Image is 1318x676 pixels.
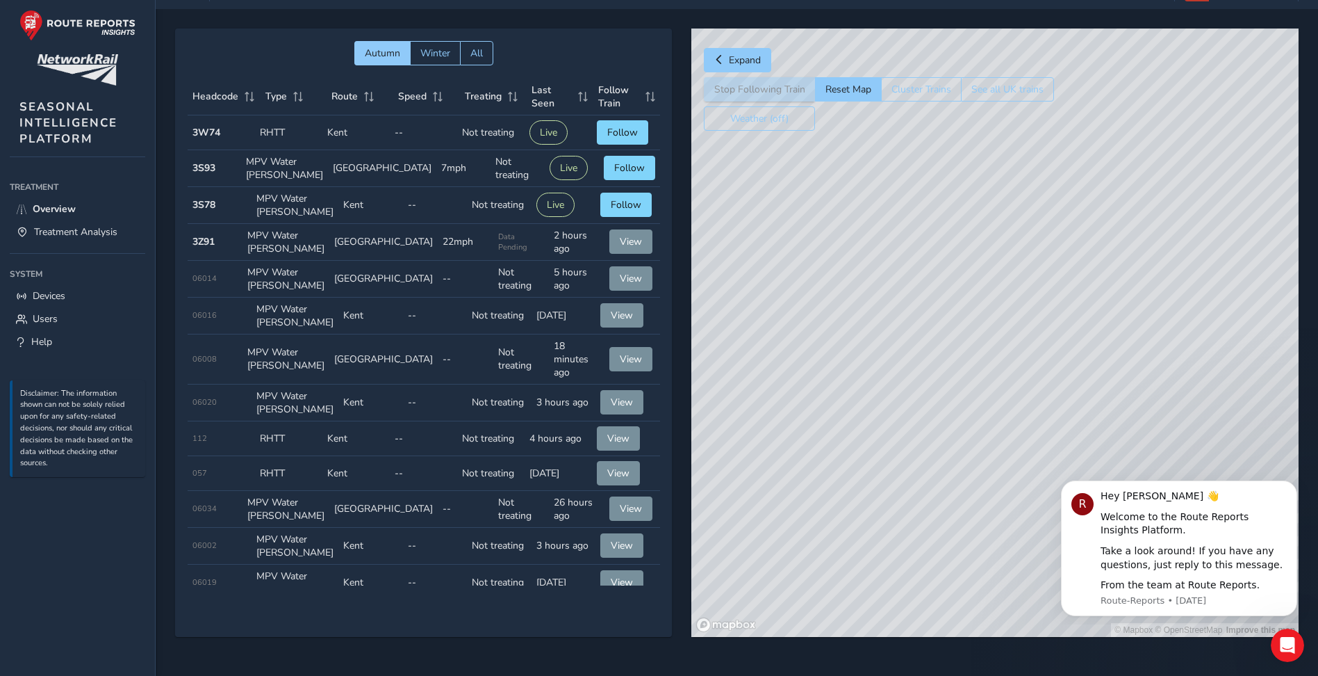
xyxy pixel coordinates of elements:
span: View [611,309,633,322]
strong: 3S93 [192,161,215,175]
a: Treatment Analysis [10,220,145,243]
img: customer logo [37,54,118,86]
span: Speed [398,90,427,103]
button: Live [536,193,575,217]
td: 7mph [436,150,491,187]
td: 5 hours ago [549,261,604,298]
span: Help [31,335,52,348]
td: Not treating [467,298,532,335]
span: Route [331,90,358,103]
td: [GEOGRAPHIC_DATA] [329,224,438,261]
button: Follow [604,156,655,180]
td: -- [403,187,468,224]
span: View [611,576,633,589]
td: Not treating [493,491,549,528]
a: Help [10,330,145,353]
span: All [470,47,483,60]
span: 06019 [192,577,217,588]
button: Weather (off) [704,106,815,131]
button: View [600,303,643,328]
td: Not treating [467,385,532,421]
td: -- [403,565,468,602]
button: View [609,347,652,371]
span: Expand [729,54,761,67]
img: rr logo [19,10,135,41]
td: Kent [322,115,390,150]
td: Not treating [493,261,549,298]
button: View [597,426,640,451]
td: Not treating [457,115,525,150]
td: [GEOGRAPHIC_DATA] [329,261,438,298]
span: 06008 [192,354,217,364]
a: Overview [10,198,145,220]
td: -- [403,385,468,421]
span: Devices [33,289,65,303]
td: Not treating [467,187,532,224]
span: View [607,467,629,480]
td: [DATE] [525,456,592,491]
td: MPV Water [PERSON_NAME] [242,261,329,298]
td: MPV Water [PERSON_NAME] [252,528,338,565]
td: -- [390,456,457,491]
td: [GEOGRAPHIC_DATA] [329,491,438,528]
span: Users [33,312,58,325]
span: Treating [465,90,502,103]
span: Overview [33,202,76,216]
td: -- [390,115,457,150]
td: Kent [338,565,403,602]
div: System [10,264,145,284]
span: 06016 [192,310,217,321]
span: Follow [607,126,638,139]
td: -- [438,491,493,528]
span: 057 [192,468,207,478]
td: -- [390,421,457,456]
button: Follow [600,193,652,217]
td: 26 hours ago [549,491,604,528]
button: View [600,570,643,595]
button: View [609,497,652,521]
button: See all UK trains [961,77,1054,102]
td: -- [438,335,493,385]
button: View [600,390,643,415]
span: 06002 [192,540,217,551]
span: Last Seen [532,83,572,110]
td: MPV Water [PERSON_NAME] [242,491,329,528]
span: Data Pending [498,232,544,252]
span: 06034 [192,504,217,514]
p: Disclaimer: The information shown can not be solely relied upon for any safety-related decisions,... [20,388,138,470]
button: Follow [597,120,648,145]
span: Follow [614,161,645,175]
span: Winter [420,47,450,60]
strong: 3W74 [192,126,220,139]
span: Type [265,90,287,103]
span: View [620,235,642,248]
td: -- [403,298,468,335]
button: Autumn [354,41,410,65]
td: MPV Water [PERSON_NAME] [241,150,328,187]
td: 4 hours ago [525,421,592,456]
td: MPV Water [PERSON_NAME] [252,187,338,224]
td: 22mph [438,224,493,261]
span: Autumn [365,47,400,60]
span: View [620,272,642,285]
td: Not treating [491,150,545,187]
td: Not treating [493,335,549,385]
iframe: Intercom notifications message [1040,468,1318,625]
div: Treatment [10,177,145,198]
td: [DATE] [532,298,596,335]
button: Live [550,156,588,180]
span: View [611,396,633,409]
span: SEASONAL INTELLIGENCE PLATFORM [19,99,117,147]
td: RHTT [255,421,322,456]
td: [DATE] [532,565,596,602]
span: View [620,353,642,366]
td: Kent [322,456,390,491]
